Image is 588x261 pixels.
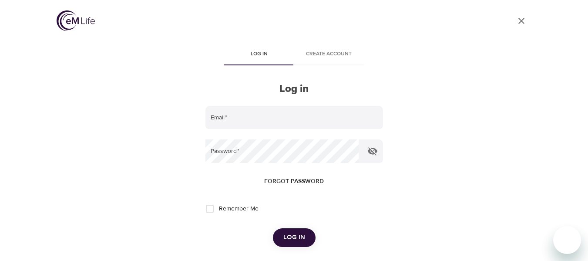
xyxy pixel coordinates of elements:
button: Forgot password [261,173,327,190]
a: close [511,10,532,31]
img: logo [57,10,95,31]
iframe: Button to launch messaging window [553,226,581,254]
button: Log in [273,228,316,247]
span: Forgot password [264,176,324,187]
span: Remember Me [219,204,259,214]
span: Log in [230,50,289,59]
div: disabled tabs example [205,44,383,65]
span: Create account [299,50,359,59]
span: Log in [283,232,305,243]
h2: Log in [205,83,383,95]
